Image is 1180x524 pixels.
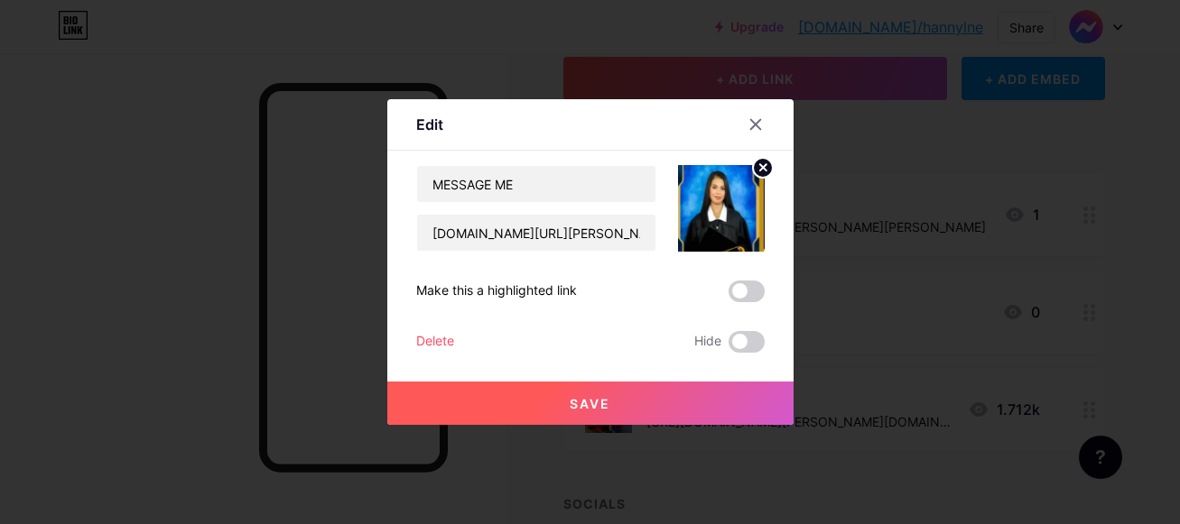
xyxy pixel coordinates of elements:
input: URL [417,215,655,251]
img: link_thumbnail [678,165,765,252]
div: Delete [416,331,454,353]
input: Title [417,166,655,202]
div: Make this a highlighted link [416,280,577,302]
button: Save [387,382,794,425]
div: Edit [416,114,443,135]
span: Save [570,396,610,411]
span: Hide [694,331,721,353]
